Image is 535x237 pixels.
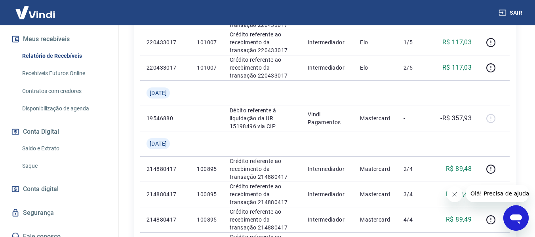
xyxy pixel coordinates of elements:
p: Crédito referente ao recebimento da transação 214880417 [230,208,295,231]
p: Mastercard [360,114,391,122]
p: R$ 89,48 [446,164,472,174]
p: Elo [360,38,391,46]
p: 100895 [197,216,217,224]
span: Olá! Precisa de ajuda? [5,6,67,12]
p: Intermediador [308,165,348,173]
p: 4/4 [404,216,427,224]
a: Contratos com credores [19,83,109,99]
p: Crédito referente ao recebimento da transação 220433017 [230,30,295,54]
button: Meus recebíveis [10,30,109,48]
span: [DATE] [150,140,167,148]
p: R$ 117,03 [442,38,472,47]
p: 1/5 [404,38,427,46]
p: Intermediador [308,64,348,72]
iframe: Botão para abrir a janela de mensagens [503,205,529,231]
p: - [404,114,427,122]
p: Crédito referente ao recebimento da transação 214880417 [230,157,295,181]
p: Elo [360,64,391,72]
p: Mastercard [360,165,391,173]
p: R$ 117,03 [442,63,472,72]
a: Recebíveis Futuros Online [19,65,109,82]
p: Mastercard [360,190,391,198]
span: Conta digital [23,184,59,195]
p: 2/5 [404,64,427,72]
p: 214880417 [147,165,184,173]
p: 101007 [197,38,217,46]
p: 220433017 [147,38,184,46]
p: 214880417 [147,216,184,224]
span: [DATE] [150,89,167,97]
p: 100895 [197,190,217,198]
a: Relatório de Recebíveis [19,48,109,64]
p: 101007 [197,64,217,72]
p: 2/4 [404,165,427,173]
p: Intermediador [308,190,348,198]
iframe: Mensagem da empresa [466,185,529,202]
p: Intermediador [308,216,348,224]
p: 220433017 [147,64,184,72]
button: Sair [497,6,525,20]
iframe: Fechar mensagem [447,186,463,202]
p: 3/4 [404,190,427,198]
p: Crédito referente ao recebimento da transação 220433017 [230,56,295,80]
p: 19546880 [147,114,184,122]
p: Vindi Pagamentos [308,110,348,126]
p: Mastercard [360,216,391,224]
a: Saque [19,158,109,174]
p: R$ 89,48 [446,190,472,199]
a: Conta digital [10,180,109,198]
p: 100895 [197,165,217,173]
p: R$ 89,49 [446,215,472,224]
a: Segurança [10,204,109,222]
button: Conta Digital [10,123,109,140]
img: Vindi [10,0,61,25]
a: Saldo e Extrato [19,140,109,157]
p: -R$ 357,93 [440,114,472,123]
p: Débito referente à liquidação da UR 15198496 via CIP [230,106,295,130]
a: Disponibilização de agenda [19,100,109,117]
p: Crédito referente ao recebimento da transação 214880417 [230,182,295,206]
p: Intermediador [308,38,348,46]
p: 214880417 [147,190,184,198]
